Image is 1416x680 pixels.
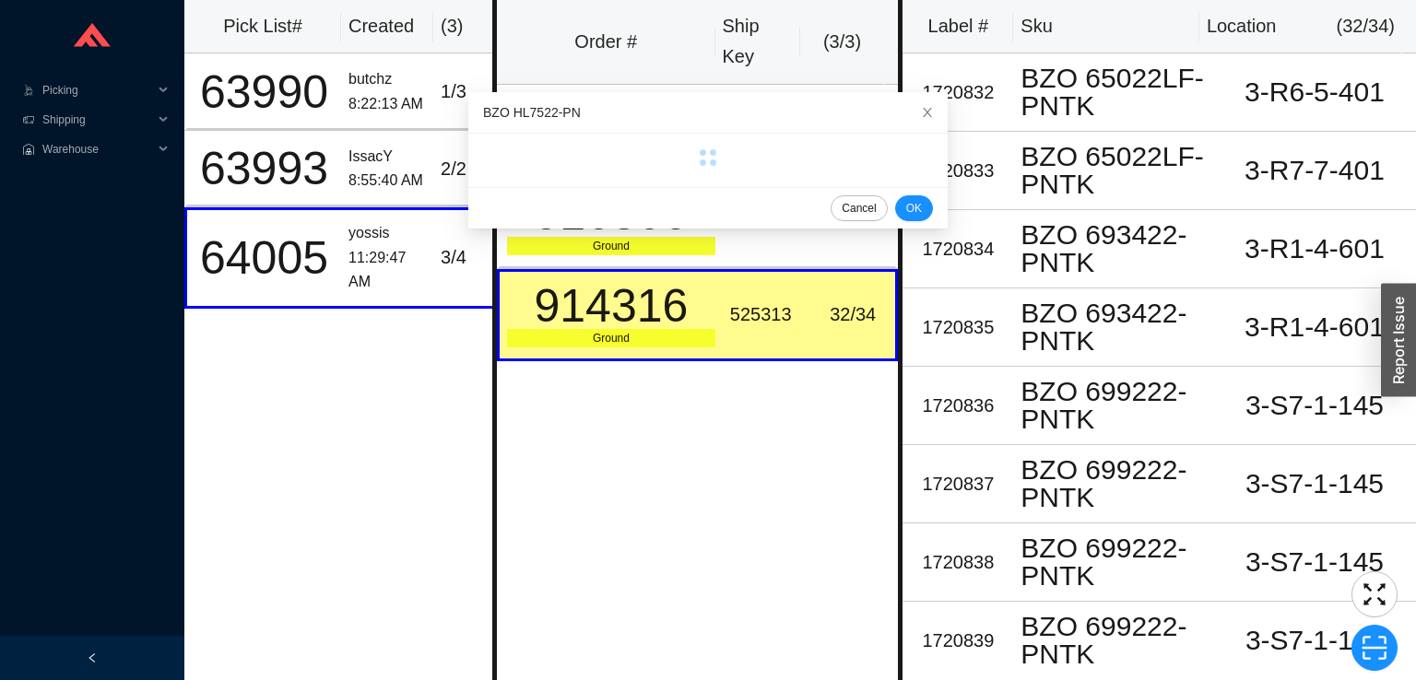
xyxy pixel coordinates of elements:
div: 1720836 [910,391,1006,421]
div: 3-R1-4-601 [1221,313,1409,341]
div: 8:22:13 AM [348,92,426,117]
div: BZO 693422-PNTK [1021,299,1206,355]
div: 914316 [507,283,715,329]
div: IssacY [348,145,426,170]
span: Warehouse [42,135,153,164]
div: 1720838 [910,547,1006,578]
div: 3 / 4 [441,242,497,273]
span: Shipping [42,105,153,135]
div: 2 / 2 [441,154,497,184]
div: BZO 699222-PNTK [1021,613,1206,668]
div: 525313 [730,299,803,330]
div: 1720833 [910,156,1006,186]
span: Cancel [842,199,876,217]
div: 1720832 [910,77,1006,108]
div: 1720839 [910,626,1006,656]
div: 1720835 [910,312,1006,343]
div: 64005 [195,235,334,281]
div: ( 3 / 3 ) [808,27,878,57]
span: Picking [42,76,153,105]
div: Ground [507,237,715,255]
div: 1720834 [910,234,1006,264]
div: 1720837 [910,469,1006,499]
button: Cancel [831,195,887,221]
button: Close [907,92,948,133]
div: 1 / 3 [441,76,497,107]
div: 32 / 34 [818,299,888,330]
span: OK [906,199,922,217]
div: 8:55:40 AM [348,169,426,193]
div: BZO 699222-PNTK [1021,456,1206,511]
span: fullscreen [1352,580,1397,608]
div: yossis [348,221,426,246]
div: ( 32 / 34 ) [1337,11,1395,41]
div: 3-R6-5-401 [1221,78,1409,106]
div: BZO 699222-PNTK [1021,378,1206,433]
div: BZO 65022LF-PNTK [1021,64,1206,120]
div: 63993 [195,146,334,192]
div: 3-R7-7-401 [1221,157,1409,184]
div: ( 3 ) [441,11,500,41]
span: left [87,652,98,663]
div: 3-S7-1-145 [1221,627,1409,654]
div: 11:29:47 AM [348,246,426,295]
div: BZO 65022LF-PNTK [1021,143,1206,198]
button: scan [1351,625,1398,671]
div: 63990 [195,69,334,115]
span: scan [1352,634,1397,662]
div: BZO HL7522-PN [483,102,933,123]
button: OK [895,195,933,221]
div: Location [1207,11,1277,41]
div: 3-S7-1-145 [1221,392,1409,419]
div: 3-S7-1-145 [1221,470,1409,498]
div: BZO 693422-PNTK [1021,221,1206,276]
div: 3-S7-1-145 [1221,548,1409,576]
div: Ground [507,329,715,347]
div: butchz [348,67,426,92]
button: fullscreen [1351,571,1398,617]
div: BZO 699222-PNTK [1021,534,1206,590]
span: close [921,106,934,119]
div: 3-R1-4-601 [1221,235,1409,263]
